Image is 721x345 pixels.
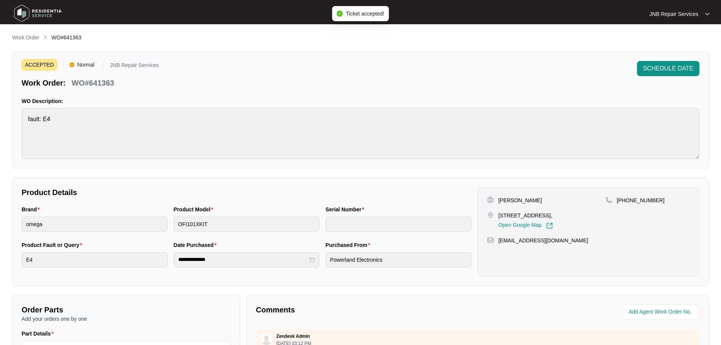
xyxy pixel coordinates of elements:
[606,197,612,203] img: map-pin
[70,62,74,67] img: Vercel Logo
[261,334,272,345] img: user.svg
[498,212,553,219] p: [STREET_ADDRESS],
[22,241,85,249] label: Product Fault or Query
[22,252,168,267] input: Product Fault or Query
[22,330,57,337] label: Part Details
[11,2,64,25] img: residentia service logo
[11,34,41,42] a: Work Order
[705,12,710,16] img: dropdown arrow
[22,108,699,159] textarea: fault: E4
[637,61,699,76] button: SCHEDULE DATE
[22,187,472,198] p: Product Details
[174,217,320,232] input: Product Model
[649,10,698,18] p: JNB Repair Services
[337,11,343,17] span: check-circle
[498,197,542,204] p: [PERSON_NAME]
[174,241,220,249] label: Date Purchased
[22,97,699,105] p: WO Description:
[74,59,97,70] span: Normal
[617,197,665,204] p: [PHONE_NUMBER]
[256,304,472,315] p: Comments
[325,252,472,267] input: Purchased From
[325,241,373,249] label: Purchased From
[178,256,308,264] input: Date Purchased
[325,206,367,213] label: Serial Number
[22,206,43,213] label: Brand
[629,308,695,317] input: Add Agent Work Order No.
[643,64,693,73] span: SCHEDULE DATE
[546,222,553,229] img: Link-External
[22,217,168,232] input: Brand
[51,34,81,41] span: WO#641363
[42,34,48,40] img: chevron-right
[346,11,384,17] span: Ticket accepted!
[276,333,310,339] p: Zendesk Admin
[72,78,114,88] p: WO#641363
[487,212,494,219] img: map-pin
[22,315,231,323] p: Add your orders one by one
[22,304,231,315] p: Order Parts
[498,222,553,229] a: Open Google Map
[12,34,39,41] p: Work Order
[22,59,57,70] span: ACCEPTED
[110,62,159,70] p: JNB Repair Services
[174,206,216,213] label: Product Model
[325,217,472,232] input: Serial Number
[487,237,494,244] img: map-pin
[498,237,588,244] p: [EMAIL_ADDRESS][DOMAIN_NAME]
[22,78,65,88] p: Work Order:
[487,197,494,203] img: user-pin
